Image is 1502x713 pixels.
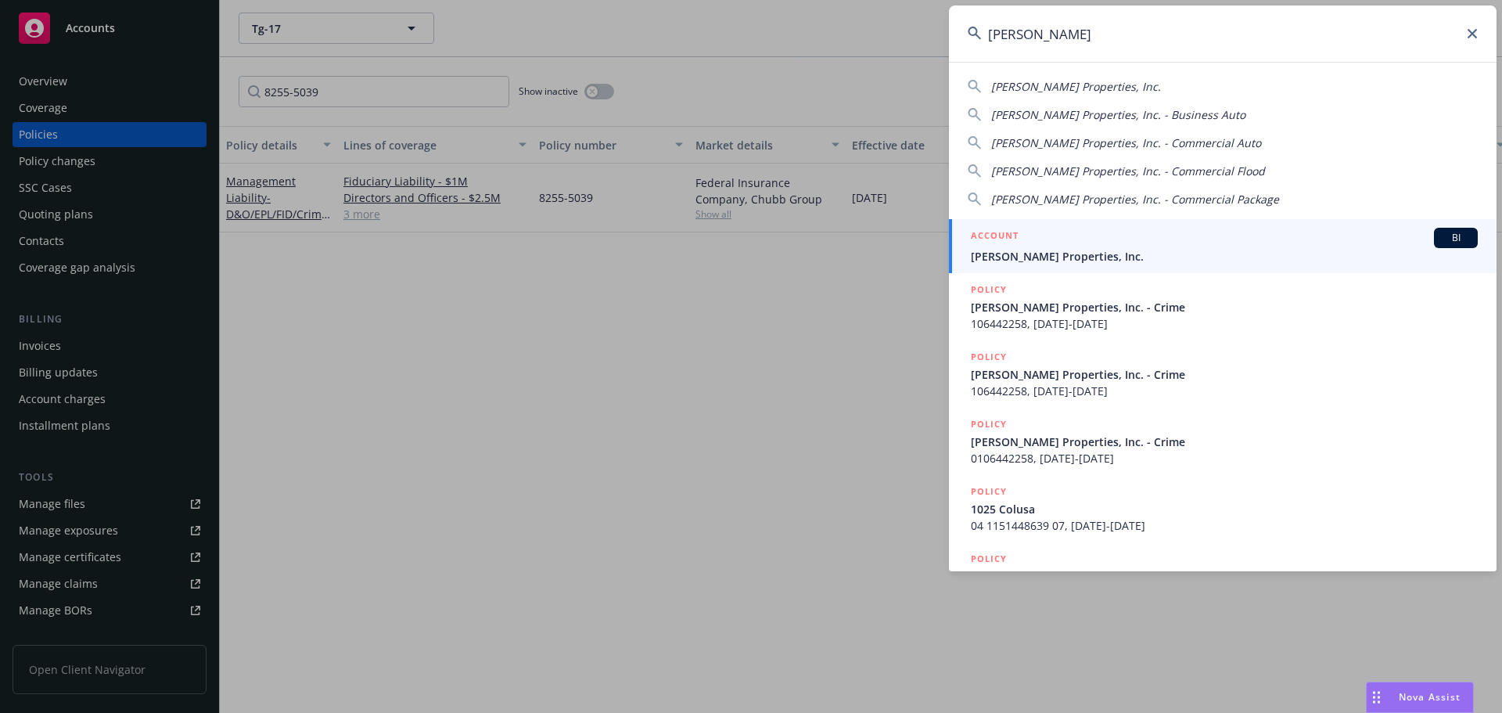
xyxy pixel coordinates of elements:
[971,228,1019,247] h5: ACCOUNT
[991,192,1279,207] span: [PERSON_NAME] Properties, Inc. - Commercial Package
[971,315,1478,332] span: 106442258, [DATE]-[DATE]
[991,135,1261,150] span: [PERSON_NAME] Properties, Inc. - Commercial Auto
[949,273,1497,340] a: POLICY[PERSON_NAME] Properties, Inc. - Crime106442258, [DATE]-[DATE]
[971,434,1478,450] span: [PERSON_NAME] Properties, Inc. - Crime
[949,5,1497,62] input: Search...
[971,484,1007,499] h5: POLICY
[971,349,1007,365] h5: POLICY
[971,501,1478,517] span: 1025 Colusa
[971,450,1478,466] span: 0106442258, [DATE]-[DATE]
[971,551,1007,567] h5: POLICY
[949,542,1497,610] a: POLICY[STREET_ADDRESS]
[949,219,1497,273] a: ACCOUNTBI[PERSON_NAME] Properties, Inc.
[1399,690,1461,704] span: Nova Assist
[1440,231,1471,245] span: BI
[949,340,1497,408] a: POLICY[PERSON_NAME] Properties, Inc. - Crime106442258, [DATE]-[DATE]
[971,366,1478,383] span: [PERSON_NAME] Properties, Inc. - Crime
[1366,682,1474,713] button: Nova Assist
[1367,682,1386,712] div: Drag to move
[949,475,1497,542] a: POLICY1025 Colusa04 1151448639 07, [DATE]-[DATE]
[991,107,1245,122] span: [PERSON_NAME] Properties, Inc. - Business Auto
[971,517,1478,534] span: 04 1151448639 07, [DATE]-[DATE]
[971,248,1478,265] span: [PERSON_NAME] Properties, Inc.
[991,164,1265,178] span: [PERSON_NAME] Properties, Inc. - Commercial Flood
[971,282,1007,297] h5: POLICY
[971,416,1007,432] h5: POLICY
[949,408,1497,475] a: POLICY[PERSON_NAME] Properties, Inc. - Crime0106442258, [DATE]-[DATE]
[971,383,1478,399] span: 106442258, [DATE]-[DATE]
[971,299,1478,315] span: [PERSON_NAME] Properties, Inc. - Crime
[991,79,1161,94] span: [PERSON_NAME] Properties, Inc.
[971,568,1478,585] span: [STREET_ADDRESS]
